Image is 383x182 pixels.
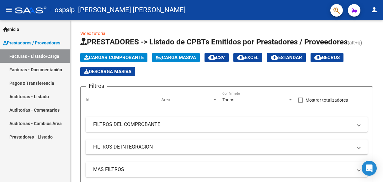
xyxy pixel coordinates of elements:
[86,162,368,177] mat-expansion-panel-header: MAS FILTROS
[208,53,216,61] mat-icon: cloud_download
[205,53,229,62] button: CSV
[80,38,348,46] span: PRESTADORES -> Listado de CPBTs Emitidos por Prestadores / Proveedores
[93,144,353,150] mat-panel-title: FILTROS DE INTEGRACION
[93,166,353,173] mat-panel-title: MAS FILTROS
[50,3,75,17] span: - ospsip
[306,96,348,104] span: Mostrar totalizadores
[271,55,302,60] span: Estandar
[237,53,245,61] mat-icon: cloud_download
[3,39,60,46] span: Prestadores / Proveedores
[3,26,19,33] span: Inicio
[84,69,131,74] span: Descarga Masiva
[311,53,343,62] button: Gecros
[86,82,107,90] h3: Filtros
[348,40,362,46] span: (alt+q)
[362,161,377,176] div: Open Intercom Messenger
[267,53,306,62] button: Estandar
[75,3,186,17] span: - [PERSON_NAME] [PERSON_NAME]
[161,97,212,103] span: Area
[152,53,200,62] button: Carga Masiva
[233,53,262,62] button: EXCEL
[86,117,368,132] mat-expansion-panel-header: FILTROS DEL COMPROBANTE
[222,97,234,102] span: Todos
[370,6,378,13] mat-icon: person
[80,67,135,76] button: Descarga Masiva
[237,55,258,60] span: EXCEL
[156,55,196,60] span: Carga Masiva
[5,6,13,13] mat-icon: menu
[208,55,225,60] span: CSV
[93,121,353,128] mat-panel-title: FILTROS DEL COMPROBANTE
[86,139,368,154] mat-expansion-panel-header: FILTROS DE INTEGRACION
[84,55,144,60] span: Cargar Comprobante
[80,53,147,62] button: Cargar Comprobante
[80,67,135,76] app-download-masive: Descarga masiva de comprobantes (adjuntos)
[271,53,278,61] mat-icon: cloud_download
[80,31,106,36] a: Video tutorial
[314,53,322,61] mat-icon: cloud_download
[314,55,340,60] span: Gecros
